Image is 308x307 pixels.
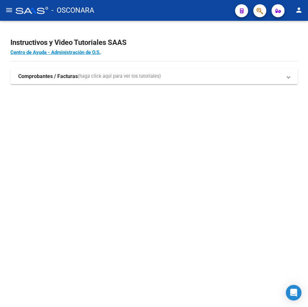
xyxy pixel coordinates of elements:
[18,73,78,80] strong: Comprobantes / Facturas
[10,36,298,49] h2: Instructivos y Video Tutoriales SAAS
[295,6,303,14] mat-icon: person
[51,3,94,18] span: - OSCONARA
[5,6,13,14] mat-icon: menu
[10,49,101,55] a: Centro de Ayuda - Administración de O.S.
[78,73,161,80] span: (haga click aquí para ver los tutoriales)
[10,69,298,84] mat-expansion-panel-header: Comprobantes / Facturas(haga click aquí para ver los tutoriales)
[286,285,301,300] div: Open Intercom Messenger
